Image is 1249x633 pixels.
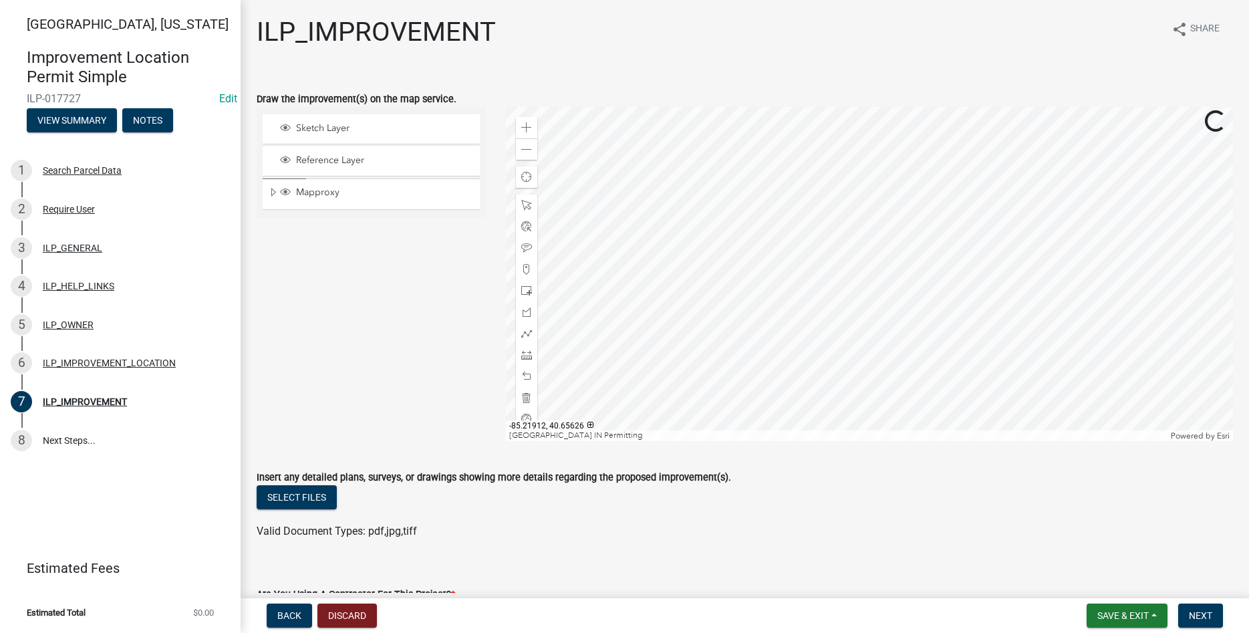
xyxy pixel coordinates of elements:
[27,48,230,87] h4: Improvement Location Permit Simple
[267,604,312,628] button: Back
[27,116,117,126] wm-modal-confirm: Summary
[43,205,95,214] div: Require User
[278,186,475,200] div: Mapproxy
[293,186,475,199] span: Mapproxy
[11,160,32,181] div: 1
[27,608,86,617] span: Estimated Total
[1167,430,1233,441] div: Powered by
[43,397,127,406] div: ILP_IMPROVEMENT
[1171,21,1188,37] i: share
[268,186,278,201] span: Expand
[11,237,32,259] div: 3
[317,604,377,628] button: Discard
[257,16,496,48] h1: ILP_IMPROVEMENT
[293,154,475,166] span: Reference Layer
[219,92,237,105] a: Edit
[122,116,173,126] wm-modal-confirm: Notes
[257,485,337,509] button: Select files
[278,122,475,136] div: Sketch Layer
[27,92,214,105] span: ILP-017727
[11,391,32,412] div: 7
[257,95,456,104] label: Draw the improvement(s) on the map service.
[27,108,117,132] button: View Summary
[293,122,475,134] span: Sketch Layer
[122,108,173,132] button: Notes
[263,146,480,176] li: Reference Layer
[257,590,455,600] label: Are You Using A Contractor For This Project?
[193,608,214,617] span: $0.00
[1087,604,1167,628] button: Save & Exit
[11,275,32,297] div: 4
[11,555,219,582] a: Estimated Fees
[43,243,102,253] div: ILP_GENERAL
[1189,610,1212,621] span: Next
[11,199,32,220] div: 2
[516,117,537,138] div: Zoom in
[261,111,481,213] ul: Layer List
[277,610,301,621] span: Back
[1178,604,1223,628] button: Next
[516,138,537,160] div: Zoom out
[257,525,417,537] span: Valid Document Types: pdf,jpg,tiff
[1097,610,1149,621] span: Save & Exit
[506,430,1167,441] div: [GEOGRAPHIC_DATA] IN Permitting
[43,320,94,330] div: ILP_OWNER
[27,16,229,32] span: [GEOGRAPHIC_DATA], [US_STATE]
[1217,431,1230,440] a: Esri
[1190,21,1220,37] span: Share
[11,352,32,374] div: 6
[43,281,114,291] div: ILP_HELP_LINKS
[43,166,122,175] div: Search Parcel Data
[43,358,176,368] div: ILP_IMPROVEMENT_LOCATION
[11,314,32,336] div: 5
[219,92,237,105] wm-modal-confirm: Edit Application Number
[257,473,731,483] label: Insert any detailed plans, surveys, or drawings showing more details regarding the proposed impro...
[11,430,32,451] div: 8
[1161,16,1230,42] button: shareShare
[263,114,480,144] li: Sketch Layer
[516,166,537,188] div: Find my location
[278,154,475,168] div: Reference Layer
[263,178,480,209] li: Mapproxy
